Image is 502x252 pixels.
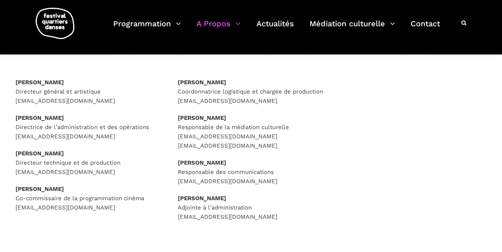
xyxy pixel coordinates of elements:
[178,194,325,221] p: Adjointe à l’administration [EMAIL_ADDRESS][DOMAIN_NAME]
[15,186,64,192] strong: [PERSON_NAME]
[256,17,294,40] a: Actualités
[113,17,181,40] a: Programmation
[36,8,74,39] img: logo-fqd-med
[178,113,325,150] p: Responsable de la médiation culturelle [EMAIL_ADDRESS][DOMAIN_NAME] [EMAIL_ADDRESS][DOMAIN_NAME]
[178,159,226,166] strong: [PERSON_NAME]
[15,79,64,86] strong: [PERSON_NAME]
[178,79,226,86] strong: [PERSON_NAME]
[178,195,226,202] strong: [PERSON_NAME]
[309,17,395,40] a: Médiation culturelle
[15,150,64,157] strong: [PERSON_NAME]
[15,149,162,177] p: Directeur technique et de production [EMAIL_ADDRESS][DOMAIN_NAME]
[196,17,241,40] a: A Propos
[15,113,162,141] p: Directrice de l’administration et des opérations [EMAIL_ADDRESS][DOMAIN_NAME]
[178,78,325,106] p: Coordonnatrice logistique et chargée de production [EMAIL_ADDRESS][DOMAIN_NAME]
[15,184,162,212] p: Co-commissaire de la programmation cinéma [EMAIL_ADDRESS][DOMAIN_NAME]
[15,78,162,106] p: Directeur général et artistique [EMAIL_ADDRESS][DOMAIN_NAME]
[178,158,325,186] p: Responsable des communications [EMAIL_ADDRESS][DOMAIN_NAME]
[178,114,226,121] strong: [PERSON_NAME]
[411,17,440,40] a: Contact
[15,114,64,121] strong: [PERSON_NAME]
